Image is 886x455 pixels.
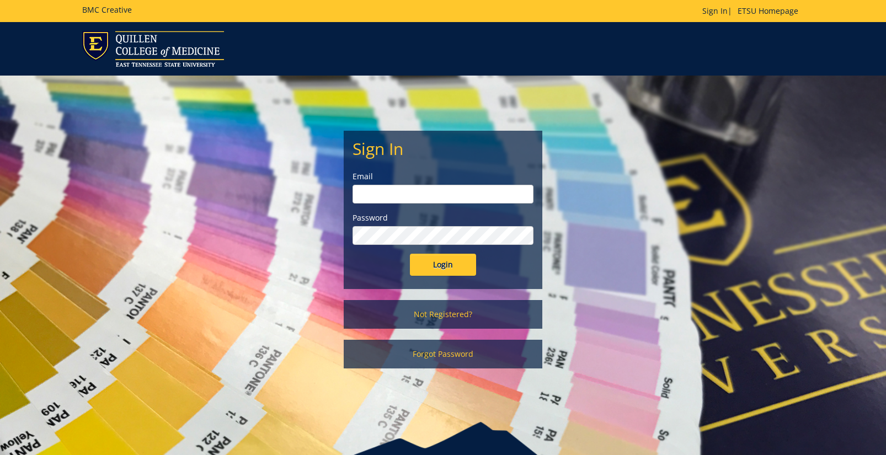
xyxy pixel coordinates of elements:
a: Sign In [702,6,728,16]
a: ETSU Homepage [732,6,804,16]
a: Not Registered? [344,300,542,329]
a: Forgot Password [344,340,542,368]
img: ETSU logo [82,31,224,67]
input: Login [410,254,476,276]
h5: BMC Creative [82,6,132,14]
label: Email [353,171,533,182]
h2: Sign In [353,140,533,158]
label: Password [353,212,533,223]
p: | [702,6,804,17]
